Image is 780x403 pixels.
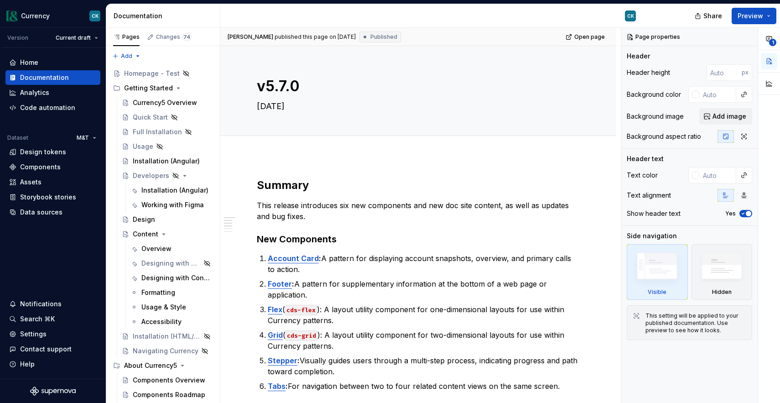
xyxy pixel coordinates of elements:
[118,344,216,358] a: Navigating Currency
[5,312,100,326] button: Search ⌘K
[268,356,297,365] strong: Stepper
[692,244,753,300] div: Hidden
[124,84,173,93] div: Getting Started
[627,244,688,300] div: Visible
[5,55,100,70] a: Home
[118,168,216,183] a: Developers
[133,346,198,356] div: Navigating Currency
[286,330,317,341] code: cds-grid
[699,167,736,183] input: Auto
[30,387,76,396] svg: Supernova Logo
[20,58,38,67] div: Home
[133,127,182,136] div: Full Installation
[648,288,666,296] div: Visible
[319,254,321,263] strong: :
[257,233,580,246] h3: New Components
[742,69,749,76] p: px
[127,241,216,256] a: Overview
[370,33,397,41] span: Published
[255,75,578,97] textarea: v5.7.0
[268,254,319,263] a: Account Card
[292,279,294,288] strong: :
[257,178,580,193] h2: Summary
[141,288,175,297] div: Formatting
[712,288,732,296] div: Hidden
[92,12,99,20] div: CK
[228,33,273,41] span: [PERSON_NAME]
[5,160,100,174] a: Components
[127,271,216,285] a: Designing with Content
[707,64,742,81] input: Auto
[118,139,216,154] a: Usage
[257,200,580,222] p: This release introduces six new components and new doc site content, as well as updates and bug f...
[141,273,211,283] div: Designing with Content
[127,256,216,271] a: Designing with Content (DRAFT)
[20,193,76,202] div: Storybook stories
[268,355,580,377] p: Visually guides users through a multi-step process, indicating progress and path toward completion.
[156,33,192,41] div: Changes
[5,190,100,204] a: Storybook stories
[627,154,664,163] div: Header text
[20,314,55,324] div: Search ⌘K
[127,300,216,314] a: Usage & Style
[285,305,317,315] code: cds-flex
[118,373,216,387] a: Components Overview
[738,11,763,21] span: Preview
[7,134,28,141] div: Dataset
[268,381,580,392] p: For navigation between two to four related content views on the same screen.
[699,86,736,103] input: Auto
[127,314,216,329] a: Accessibility
[133,376,205,385] div: Components Overview
[133,113,168,122] div: Quick Start
[118,154,216,168] a: Installation (Angular)
[712,112,746,121] span: Add image
[141,200,204,209] div: Working with Figma
[703,11,722,21] span: Share
[118,212,216,227] a: Design
[627,171,658,180] div: Text color
[268,330,580,351] p: ( ): A layout utility component for two-dimensional layouts for use within Currency patterns.
[141,317,182,326] div: Accessibility
[268,253,580,275] p: A pattern for displaying account snapshots, overview, and primary calls to action.
[118,125,216,139] a: Full Installation
[133,332,201,341] div: Installation (HTML/CSS)
[56,34,91,42] span: Current draft
[6,10,17,21] img: 77b064d8-59cc-4dbd-8929-60c45737814c.png
[21,11,50,21] div: Currency
[182,33,192,41] span: 74
[268,382,286,391] a: Tabs
[563,31,609,43] a: Open page
[141,244,172,253] div: Overview
[127,285,216,300] a: Formatting
[2,6,104,26] button: CurrencyCK
[133,142,153,151] div: Usage
[627,68,670,77] div: Header height
[20,103,75,112] div: Code automation
[118,387,216,402] a: Components Roadmap
[20,330,47,339] div: Settings
[133,171,169,180] div: Developers
[268,305,282,314] a: Flex
[5,342,100,356] button: Contact support
[7,34,28,42] div: Version
[114,11,216,21] div: Documentation
[645,312,746,334] div: This setting will be applied to your published documentation. Use preview to see how it looks.
[5,297,100,311] button: Notifications
[133,98,197,107] div: Currency5 Overview
[73,131,100,144] button: M&T
[133,390,205,399] div: Components Roadmap
[5,205,100,220] a: Data sources
[297,356,300,365] strong: :
[121,52,132,60] span: Add
[268,279,292,288] a: Footer
[109,358,216,373] div: About Currency5
[118,329,216,344] a: Installation (HTML/CSS)
[699,108,752,125] button: Add image
[127,183,216,198] a: Installation (Angular)
[133,230,158,239] div: Content
[20,208,62,217] div: Data sources
[725,210,736,217] label: Yes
